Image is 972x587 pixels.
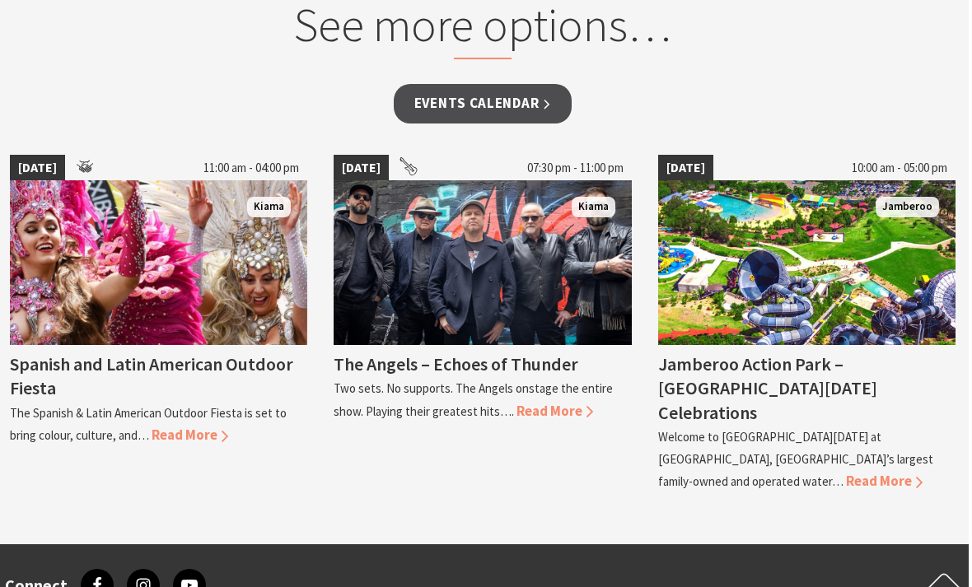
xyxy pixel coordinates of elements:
span: [DATE] [10,155,65,181]
a: Events Calendar [394,84,572,123]
span: [DATE] [658,155,713,181]
h4: Jamberoo Action Park – [GEOGRAPHIC_DATA][DATE] Celebrations [658,352,877,423]
a: [DATE] 10:00 am - 05:00 pm Jamberoo Action Park Kiama NSW Jamberoo Jamberoo Action Park – [GEOGRA... [658,155,956,493]
a: [DATE] 07:30 pm - 11:00 pm The Angels Kiama The Angels – Echoes of Thunder Two sets. No supports.... [334,155,631,493]
span: Kiama [572,197,615,217]
span: Jamberoo [876,197,939,217]
img: Jamberoo Action Park Kiama NSW [658,180,956,345]
p: The Spanish & Latin American Outdoor Fiesta is set to bring colour, culture, and… [10,405,287,443]
h4: The Angels – Echoes of Thunder [334,352,578,375]
span: Read More [846,472,923,490]
a: [DATE] 11:00 am - 04:00 pm Dancers in jewelled pink and silver costumes with feathers, holding th... [10,155,307,493]
span: 10:00 am - 05:00 pm [843,155,956,181]
img: The Angels [334,180,631,345]
p: Two sets. No supports. The Angels onstage the entire show. Playing their greatest hits…. [334,380,613,418]
span: Read More [152,426,228,444]
span: Read More [516,402,593,420]
h4: Spanish and Latin American Outdoor Fiesta [10,352,293,399]
span: Kiama [247,197,291,217]
img: Dancers in jewelled pink and silver costumes with feathers, holding their hands up while smiling [10,180,307,345]
p: Welcome to [GEOGRAPHIC_DATA][DATE] at [GEOGRAPHIC_DATA], [GEOGRAPHIC_DATA]’s largest family-owned... [658,429,933,489]
span: 07:30 pm - 11:00 pm [519,155,632,181]
span: 11:00 am - 04:00 pm [195,155,307,181]
span: [DATE] [334,155,389,181]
